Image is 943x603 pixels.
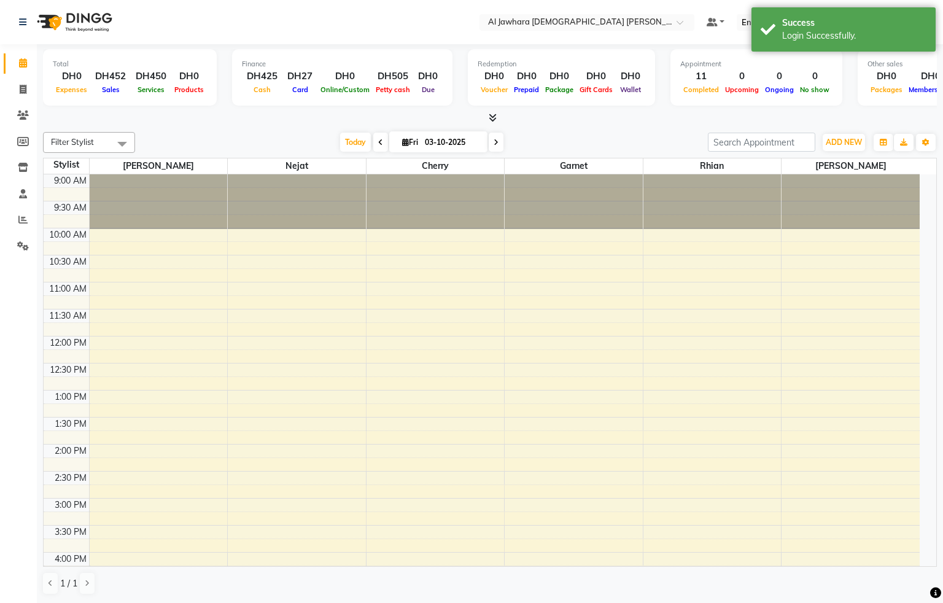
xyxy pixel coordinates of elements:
div: DH0 [542,69,576,84]
div: 3:00 PM [52,499,89,512]
div: Success [782,17,926,29]
span: Fri [399,138,421,147]
span: Garnet [505,158,643,174]
div: 10:00 AM [47,228,89,241]
div: DH0 [317,69,373,84]
span: [PERSON_NAME] [90,158,228,174]
div: DH27 [282,69,317,84]
div: DH0 [616,69,645,84]
span: Packages [867,85,906,94]
span: No show [797,85,832,94]
span: Filter Stylist [51,137,94,147]
div: Redemption [478,59,645,69]
div: 0 [722,69,762,84]
div: DH452 [90,69,131,84]
span: [PERSON_NAME] [782,158,920,174]
span: Cherry [367,158,505,174]
span: Gift Cards [576,85,616,94]
div: 0 [797,69,832,84]
div: 1:30 PM [52,418,89,430]
div: DH0 [413,69,443,84]
span: Upcoming [722,85,762,94]
span: Cash [250,85,274,94]
span: Wallet [617,85,644,94]
div: 1:00 PM [52,391,89,403]
div: DH0 [511,69,542,84]
button: ADD NEW [823,134,865,151]
div: DH0 [576,69,616,84]
input: 2025-10-03 [421,133,483,152]
span: rhian [643,158,782,174]
div: DH0 [171,69,207,84]
div: 9:30 AM [52,201,89,214]
span: Products [171,85,207,94]
div: 4:00 PM [52,553,89,566]
span: Due [419,85,438,94]
span: ADD NEW [826,138,862,147]
div: 3:30 PM [52,526,89,539]
div: 2:00 PM [52,445,89,457]
input: Search Appointment [708,133,815,152]
div: 11:30 AM [47,309,89,322]
span: Card [289,85,311,94]
span: Petty cash [373,85,413,94]
div: DH425 [242,69,282,84]
img: logo [31,5,115,39]
span: Sales [99,85,123,94]
span: Completed [680,85,722,94]
div: 9:00 AM [52,174,89,187]
div: Stylist [44,158,89,171]
div: 2:30 PM [52,472,89,484]
div: Appointment [680,59,832,69]
span: Ongoing [762,85,797,94]
div: 10:30 AM [47,255,89,268]
span: Voucher [478,85,511,94]
span: Services [134,85,168,94]
div: Finance [242,59,443,69]
div: DH0 [867,69,906,84]
div: DH0 [53,69,90,84]
span: Today [340,133,371,152]
div: 11:00 AM [47,282,89,295]
span: 1 / 1 [60,577,77,590]
span: Package [542,85,576,94]
span: nejat [228,158,366,174]
div: Total [53,59,207,69]
div: 12:30 PM [47,364,89,376]
div: 11 [680,69,722,84]
span: Expenses [53,85,90,94]
span: Prepaid [511,85,542,94]
div: DH0 [478,69,511,84]
div: Login Successfully. [782,29,926,42]
div: DH505 [373,69,413,84]
span: Online/Custom [317,85,373,94]
div: 12:00 PM [47,337,89,349]
div: DH450 [131,69,171,84]
div: 0 [762,69,797,84]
